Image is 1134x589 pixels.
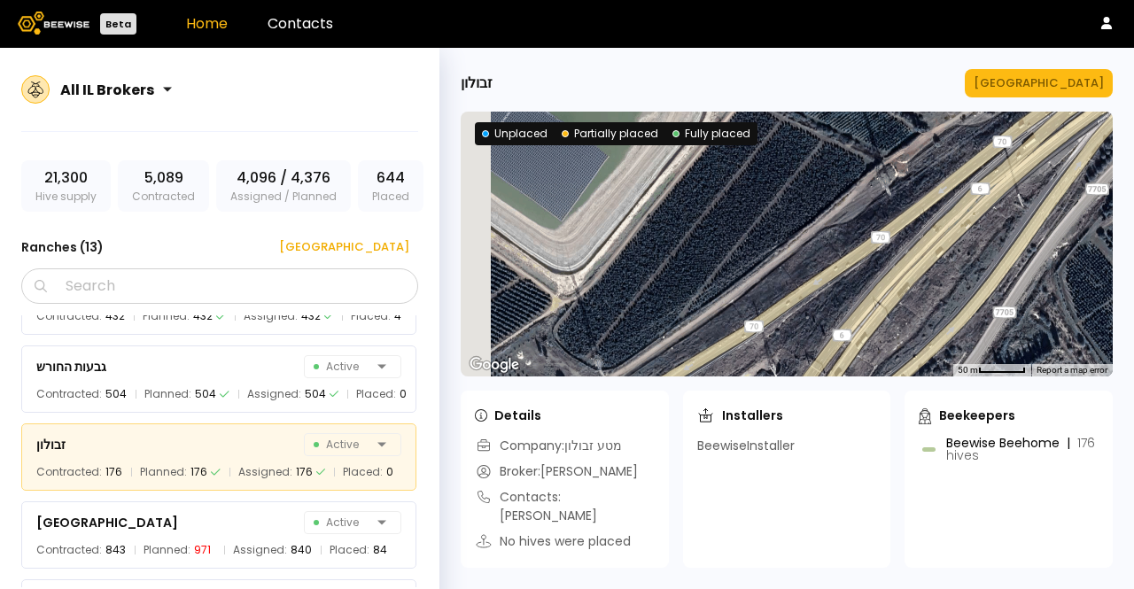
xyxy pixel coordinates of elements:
span: Active [314,434,370,455]
div: Beta [100,13,136,35]
div: Assigned / Planned [216,160,351,212]
a: Contacts [268,13,333,34]
div: Placed [358,160,423,212]
div: All IL Brokers [60,79,158,101]
span: 5,089 [144,167,183,189]
div: 971 [194,541,211,559]
div: | [1067,434,1070,452]
div: Company: מטע זבולון [475,437,622,455]
div: 840 [291,541,312,559]
span: 176 hives [946,434,1095,464]
span: Active [314,356,370,377]
div: 176 [296,463,313,481]
span: Assigned: [238,463,292,481]
div: 84 [373,541,387,559]
div: Beekeepers [919,407,1015,424]
h3: Ranches ( 13 ) [21,235,104,260]
span: Contracted: [36,463,102,481]
div: [GEOGRAPHIC_DATA] [974,74,1104,92]
div: זבולון [36,434,66,455]
div: Details [475,407,541,424]
button: Map Scale: 50 m per 50 pixels [952,364,1031,376]
div: Beewise Beehome [946,437,1095,461]
span: Planned: [144,541,190,559]
div: 504 [105,385,127,403]
div: [GEOGRAPHIC_DATA] [36,512,178,533]
div: 0 [400,385,407,403]
div: 432 [301,307,321,325]
div: Unplaced [482,126,548,142]
div: 0 [386,463,393,481]
div: Hive supply [21,160,111,212]
span: Contracted: [36,541,102,559]
img: Beewise logo [18,12,89,35]
div: 504 [305,385,326,403]
span: Planned: [144,385,191,403]
span: 644 [377,167,405,189]
div: Partially placed [562,126,658,142]
span: 21,300 [44,167,88,189]
button: [GEOGRAPHIC_DATA] [965,69,1113,97]
span: Placed: [351,307,391,325]
span: Assigned: [233,541,287,559]
div: גבעות החורש [36,356,106,377]
span: Active [314,512,370,533]
div: 432 [193,307,213,325]
span: Planned: [140,463,187,481]
div: Contracted [118,160,209,212]
div: 4 [394,307,401,325]
a: Home [186,13,228,34]
a: Open this area in Google Maps (opens a new window) [465,353,524,376]
span: Assigned: [247,385,301,403]
span: 4,096 / 4,376 [237,167,330,189]
a: Report a map error [1037,365,1107,375]
div: 432 [105,307,125,325]
div: 843 [105,541,126,559]
div: [GEOGRAPHIC_DATA] [267,238,409,256]
div: Contacts: [PERSON_NAME] [475,488,655,525]
span: Planned: [143,307,190,325]
div: BeewiseInstaller [697,437,795,455]
span: Contracted: [36,307,102,325]
div: No hives were placed [475,532,631,551]
div: Fully placed [672,126,750,142]
span: Placed: [356,385,396,403]
div: 176 [190,463,207,481]
div: זבולון [461,73,493,94]
div: 504 [195,385,216,403]
span: Placed: [343,463,383,481]
span: 50 m [958,365,978,375]
img: Google [465,353,524,376]
div: 176 [105,463,122,481]
div: Installers [697,407,783,424]
span: Assigned: [244,307,298,325]
div: Broker: [PERSON_NAME] [475,462,638,481]
span: Contracted: [36,385,102,403]
button: [GEOGRAPHIC_DATA] [258,233,418,261]
span: Placed: [330,541,369,559]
